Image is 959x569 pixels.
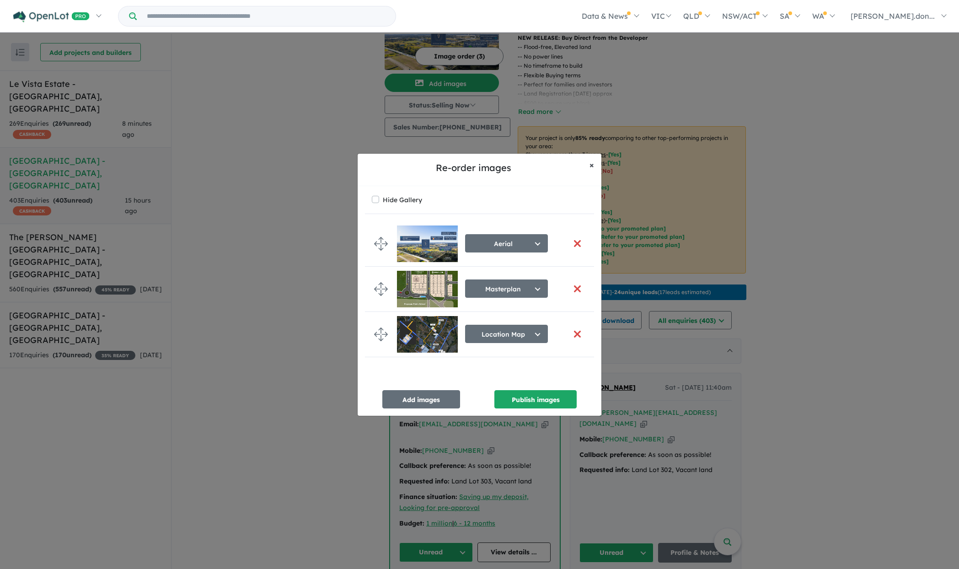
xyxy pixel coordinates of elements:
[374,282,388,296] img: drag.svg
[397,316,458,353] img: Leppington%20Square%20Estate%20-%20Leppington___1751959714.jpg
[374,327,388,341] img: drag.svg
[494,390,577,408] button: Publish images
[465,325,548,343] button: Location Map
[383,193,422,206] label: Hide Gallery
[382,390,460,408] button: Add images
[397,225,458,262] img: Leppington%20Square%20Estate%20-%20Leppington___1751959658.jpg
[851,11,935,21] span: [PERSON_NAME].don...
[465,279,548,298] button: Masterplan
[13,11,90,22] img: Openlot PRO Logo White
[465,234,548,252] button: Aerial
[365,161,582,175] h5: Re-order images
[589,160,594,170] span: ×
[397,271,458,307] img: Leppington%20Square%20Estate%20-%20Leppington___1755735056.jpg
[374,237,388,251] img: drag.svg
[139,6,394,26] input: Try estate name, suburb, builder or developer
